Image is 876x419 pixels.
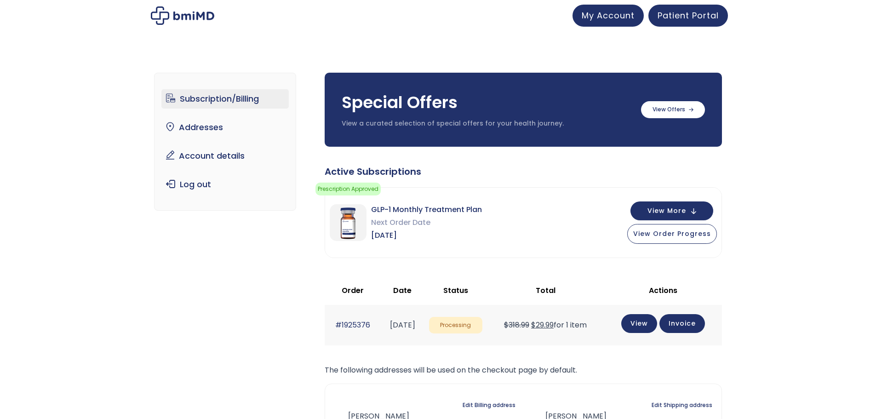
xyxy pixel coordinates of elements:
[531,320,554,330] span: 29.99
[151,6,214,25] img: My account
[325,165,722,178] div: Active Subscriptions
[658,10,719,21] span: Patient Portal
[443,285,468,296] span: Status
[621,314,657,333] a: View
[371,203,482,216] span: GLP-1 Monthly Treatment Plan
[390,320,415,330] time: [DATE]
[335,320,370,330] a: #1925376
[463,399,515,412] a: Edit Billing address
[393,285,412,296] span: Date
[648,5,728,27] a: Patient Portal
[531,320,536,330] span: $
[649,285,677,296] span: Actions
[627,224,717,244] button: View Order Progress
[371,229,482,242] span: [DATE]
[154,73,296,211] nav: Account pages
[161,175,289,194] a: Log out
[573,5,644,27] a: My Account
[536,285,555,296] span: Total
[315,183,381,195] span: Prescription Approved
[504,320,529,330] del: $318.99
[342,119,632,128] p: View a curated selection of special offers for your health journey.
[659,314,705,333] a: Invoice
[330,204,366,241] img: GLP-1 Monthly Treatment Plan
[582,10,635,21] span: My Account
[371,216,482,229] span: Next Order Date
[161,89,289,109] a: Subscription/Billing
[487,305,604,345] td: for 1 item
[652,399,712,412] a: Edit Shipping address
[161,118,289,137] a: Addresses
[630,201,713,220] button: View More
[647,208,686,214] span: View More
[342,91,632,114] h3: Special Offers
[161,146,289,166] a: Account details
[429,317,482,334] span: Processing
[633,229,711,238] span: View Order Progress
[325,364,722,377] p: The following addresses will be used on the checkout page by default.
[342,285,364,296] span: Order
